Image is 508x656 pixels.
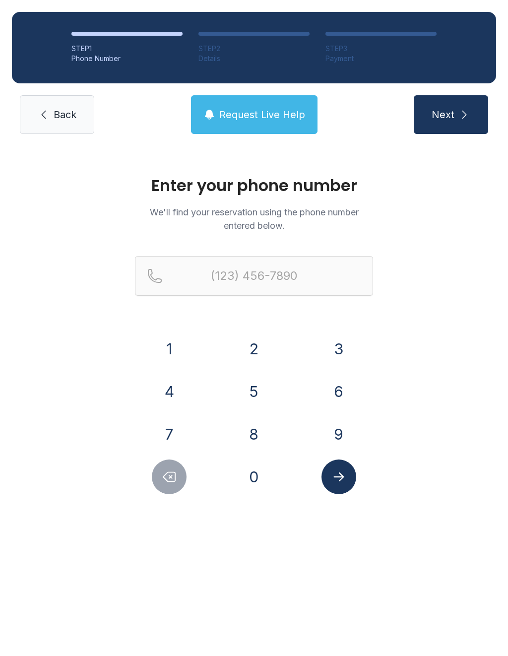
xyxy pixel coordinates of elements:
[237,459,271,494] button: 0
[321,459,356,494] button: Submit lookup form
[152,331,187,366] button: 1
[198,54,310,64] div: Details
[237,331,271,366] button: 2
[325,44,437,54] div: STEP 3
[321,331,356,366] button: 3
[135,178,373,194] h1: Enter your phone number
[198,44,310,54] div: STEP 2
[152,417,187,452] button: 7
[54,108,76,122] span: Back
[219,108,305,122] span: Request Live Help
[71,44,183,54] div: STEP 1
[321,417,356,452] button: 9
[71,54,183,64] div: Phone Number
[237,374,271,409] button: 5
[432,108,454,122] span: Next
[325,54,437,64] div: Payment
[135,256,373,296] input: Reservation phone number
[237,417,271,452] button: 8
[152,459,187,494] button: Delete number
[321,374,356,409] button: 6
[152,374,187,409] button: 4
[135,205,373,232] p: We'll find your reservation using the phone number entered below.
